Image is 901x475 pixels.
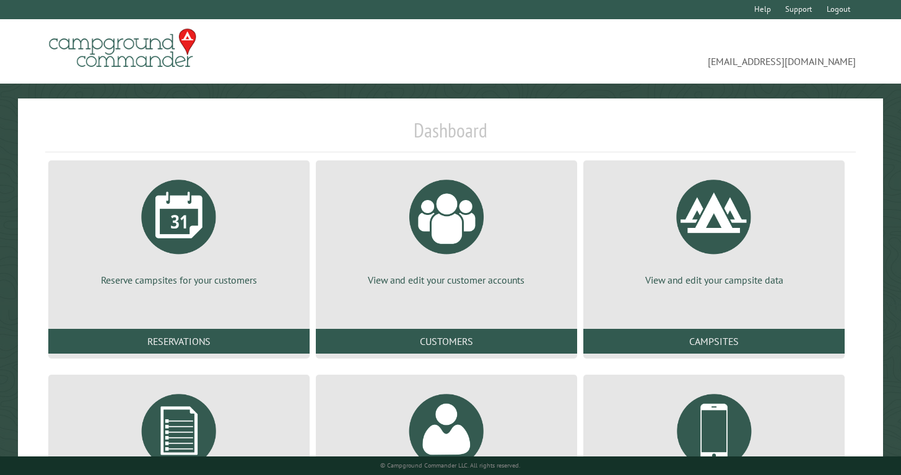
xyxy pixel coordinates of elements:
[316,329,577,354] a: Customers
[48,329,310,354] a: Reservations
[598,273,830,287] p: View and edit your campsite data
[63,273,295,287] p: Reserve campsites for your customers
[583,329,845,354] a: Campsites
[45,118,856,152] h1: Dashboard
[380,461,520,469] small: © Campground Commander LLC. All rights reserved.
[451,34,856,69] span: [EMAIL_ADDRESS][DOMAIN_NAME]
[331,170,562,287] a: View and edit your customer accounts
[331,273,562,287] p: View and edit your customer accounts
[45,24,200,72] img: Campground Commander
[598,170,830,287] a: View and edit your campsite data
[63,170,295,287] a: Reserve campsites for your customers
